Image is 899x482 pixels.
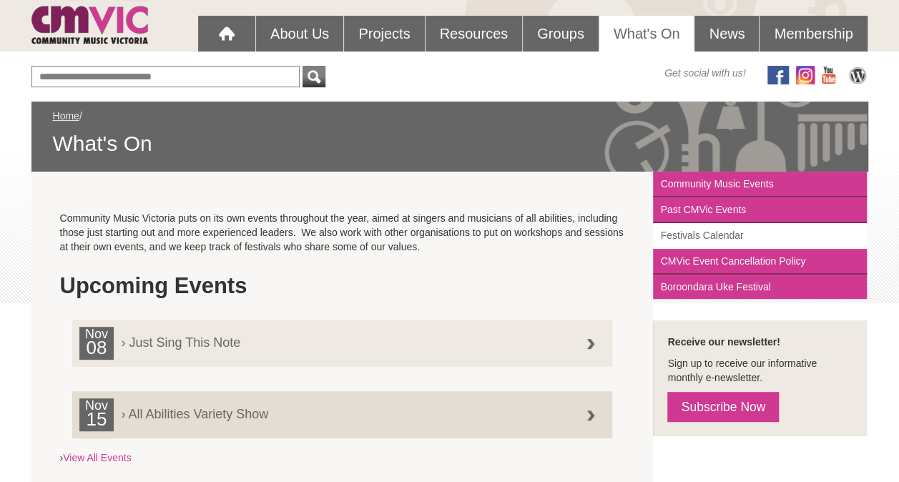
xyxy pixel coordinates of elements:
a: About Us [256,16,343,51]
a: What's On [599,16,694,51]
span: › Just Sing This Note [79,327,586,350]
a: Nov08 › Just Sing This Note [72,320,613,367]
a: Home [53,110,79,122]
a: Community Music Events [653,172,867,197]
a: News [694,16,759,51]
a: Boroondara Uke Festival [653,275,867,299]
span: What's On [53,130,847,157]
a: Resources [426,16,523,51]
h1: Upcoming Events [60,272,625,300]
div: / [53,109,847,157]
span: Get social with us! [664,66,746,80]
a: Past CMVic Events [653,197,867,223]
h2: 15 [83,413,111,431]
a: View All Events [63,452,131,463]
h2: 08 [83,341,111,360]
div: › [60,265,625,465]
a: Subscribe Now [667,392,779,422]
a: Festivals Calendar [653,223,867,249]
a: Nov15 › All Abilities Variety Show [72,391,613,438]
a: Groups [523,16,599,51]
p: Community Music Victoria puts on its own events throughout the year, aimed at singers and musicia... [60,211,625,254]
div: Nov [79,398,114,431]
img: icon-instagram.png [796,66,815,84]
span: › All Abilities Variety Show [79,398,586,421]
a: Membership [760,16,867,51]
a: Projects [344,16,424,51]
a: CMVic Event Cancellation Policy [653,249,867,275]
div: Nov [79,327,114,360]
p: Sign up to receive our informative monthly e-newsletter. [667,356,853,385]
strong: Receive our newsletter! [667,336,780,348]
img: CMVic Blog [847,66,868,84]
